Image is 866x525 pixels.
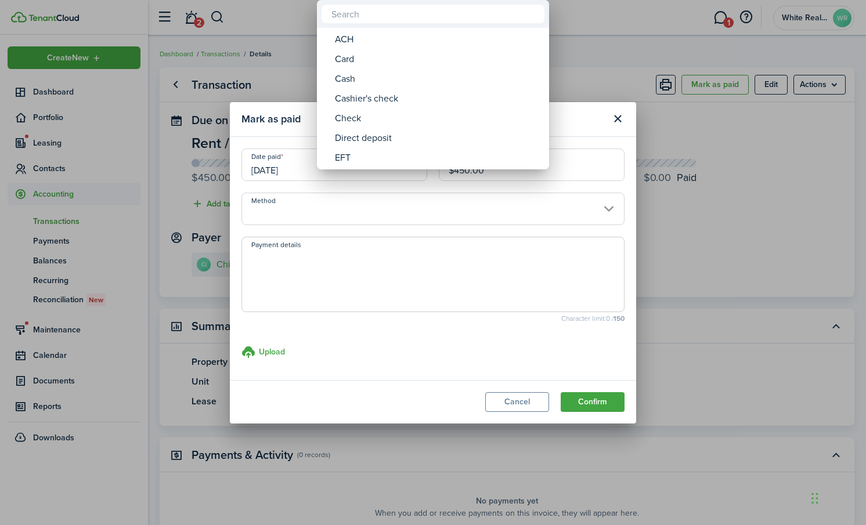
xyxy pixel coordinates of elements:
div: Check [335,108,540,128]
mbsc-wheel: Method [317,28,549,169]
div: EFT [335,148,540,168]
div: Direct deposit [335,128,540,148]
div: ACH [335,30,540,49]
input: Search [322,5,544,23]
div: Card [335,49,540,69]
div: Cash [335,69,540,89]
div: Cashier's check [335,89,540,108]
